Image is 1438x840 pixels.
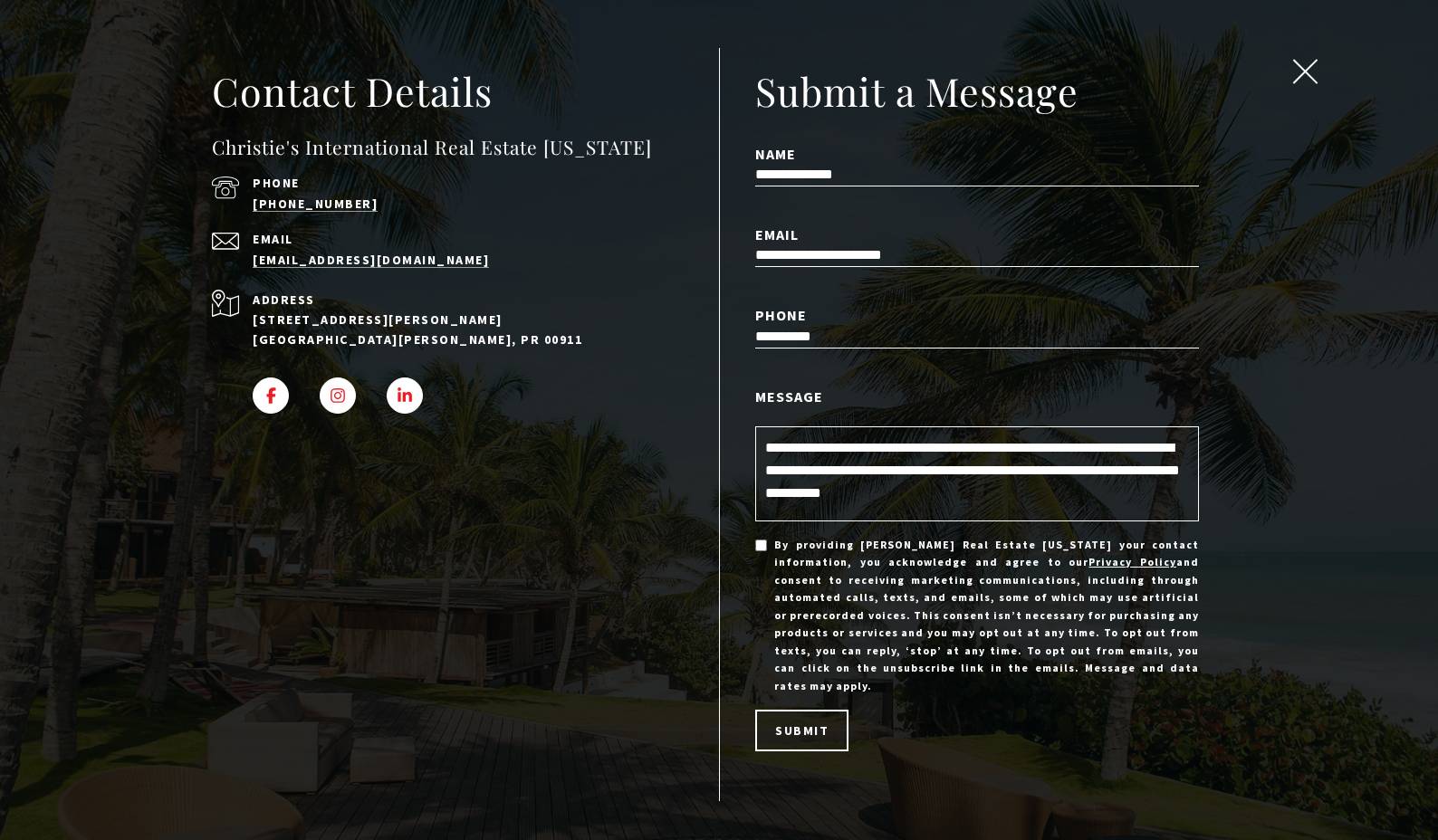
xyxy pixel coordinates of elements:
a: FACEBOOK - open in a new tab [253,377,289,414]
span: By providing [PERSON_NAME] Real Estate [US_STATE] your contact information, you acknowledge and a... [774,536,1199,695]
p: [STREET_ADDRESS][PERSON_NAME] [GEOGRAPHIC_DATA][PERSON_NAME], PR 00911 [253,310,668,350]
button: close modal [1289,59,1323,90]
a: [EMAIL_ADDRESS][DOMAIN_NAME] [253,252,489,268]
h4: Christie's International Real Estate [US_STATE] [212,133,719,162]
button: Submit Submitting Submitted [755,710,848,751]
span: [PHONE_NUMBER] [74,127,225,145]
span: Submit [775,722,829,739]
a: LINKEDIN - open in a new tab [387,377,423,414]
label: Email [755,223,1199,246]
h2: Submit a Message [755,66,1199,117]
div: Call or text [DATE], we are here to help! [19,105,262,118]
div: [PERSON_NAME] [27,54,254,69]
label: Name [755,142,1199,166]
div: Do you have questions? [19,88,262,100]
a: Privacy Policy - open in a new tab [1088,555,1176,568]
label: Message [755,385,1199,408]
label: Phone [755,303,1199,327]
img: b8ea77ee-af9c-42e8-bef2-8294c61ad52b.jpeg [118,5,163,50]
h2: Contact Details [212,66,719,117]
a: call (939) 337-3000 [253,196,378,212]
p: Email [253,233,668,245]
a: INSTAGRAM - open in a new tab [320,377,356,414]
p: Address [253,290,668,310]
input: By providing [PERSON_NAME] Real Estate [US_STATE] your contact information, you acknowledge and a... [755,539,767,551]
p: Phone [253,177,668,189]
